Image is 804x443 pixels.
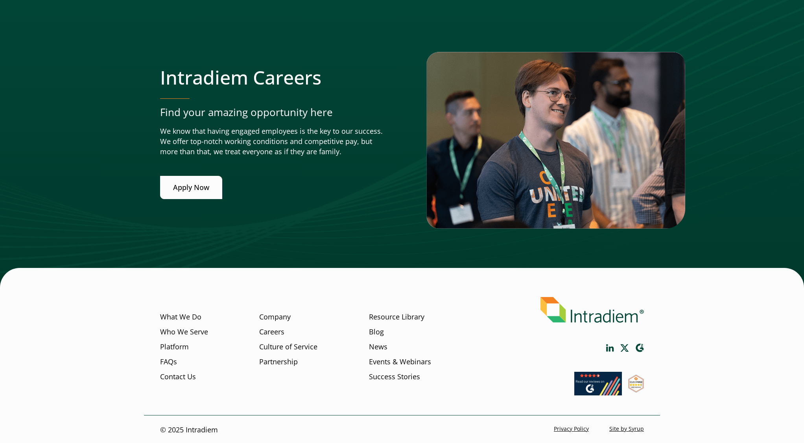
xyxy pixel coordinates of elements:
[160,372,196,382] a: Contact Us
[259,327,284,337] a: Careers
[160,327,208,337] a: Who We Serve
[369,357,431,367] a: Events & Webinars
[160,66,386,89] h2: Intradiem Careers
[259,357,298,367] a: Partnership
[574,388,622,397] a: Link opens in a new window
[369,372,420,382] a: Success Stories
[160,126,386,157] p: We know that having engaged employees is the key to our success. We offer top-notch working condi...
[259,342,317,352] a: Culture of Service
[574,372,622,395] img: Read our reviews on G2
[635,343,644,353] a: Link opens in a new window
[369,312,424,322] a: Resource Library
[620,344,629,352] a: Link opens in a new window
[369,327,384,337] a: Blog
[628,375,644,393] img: SourceForge User Reviews
[160,176,222,199] a: Apply Now
[540,297,644,323] img: Intradiem
[160,312,201,322] a: What We Do
[160,357,177,367] a: FAQs
[628,385,644,395] a: Link opens in a new window
[259,312,291,322] a: Company
[609,425,644,432] a: Site by Syrup
[606,344,614,352] a: Link opens in a new window
[160,105,386,120] p: Find your amazing opportunity here
[554,425,589,432] a: Privacy Policy
[160,342,189,352] a: Platform
[369,342,387,352] a: News
[160,425,218,435] p: © 2025 Intradiem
